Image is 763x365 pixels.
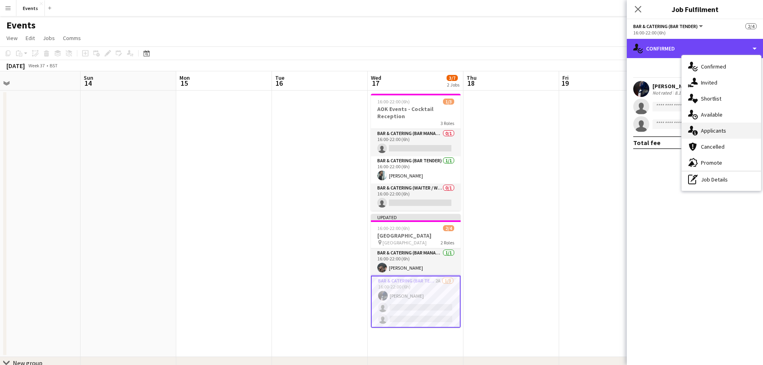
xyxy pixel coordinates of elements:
[26,63,46,69] span: Week 37
[633,23,698,29] span: Bar & Catering (Bar Tender)
[633,139,660,147] div: Total fee
[3,33,21,43] a: View
[443,225,454,231] span: 2/4
[701,143,725,150] span: Cancelled
[63,34,81,42] span: Comms
[443,99,454,105] span: 1/3
[652,83,695,90] div: [PERSON_NAME]
[40,33,58,43] a: Jobs
[371,129,461,156] app-card-role: Bar & Catering (Bar Manager)0/116:00-22:00 (6h)
[673,90,689,96] div: 8.1km
[371,214,461,328] app-job-card: Updated16:00-22:00 (6h)2/4[GEOGRAPHIC_DATA] [GEOGRAPHIC_DATA]2 RolesBar & Catering (Bar Manager)1...
[275,74,284,81] span: Tue
[178,79,190,88] span: 15
[371,214,461,220] div: Updated
[627,4,763,14] h3: Job Fulfilment
[682,171,761,188] div: Job Details
[701,79,717,86] span: Invited
[562,74,569,81] span: Fri
[6,19,36,31] h1: Events
[441,240,454,246] span: 2 Roles
[371,156,461,184] app-card-role: Bar & Catering (Bar Tender)1/116:00-22:00 (6h)[PERSON_NAME]
[465,79,477,88] span: 18
[22,33,38,43] a: Edit
[6,62,25,70] div: [DATE]
[745,23,757,29] span: 2/4
[441,120,454,126] span: 3 Roles
[701,111,723,118] span: Available
[377,99,410,105] span: 16:00-22:00 (6h)
[16,0,45,16] button: Events
[370,79,381,88] span: 17
[371,232,461,239] h3: [GEOGRAPHIC_DATA]
[371,94,461,211] app-job-card: 16:00-22:00 (6h)1/3AOK Events - Cocktail Reception3 RolesBar & Catering (Bar Manager)0/116:00-22:...
[447,75,458,81] span: 3/7
[50,63,58,69] div: BST
[371,276,461,328] app-card-role: Bar & Catering (Bar Tender)2A1/316:00-22:00 (6h)[PERSON_NAME]
[371,74,381,81] span: Wed
[383,240,427,246] span: [GEOGRAPHIC_DATA]
[467,74,477,81] span: Thu
[377,225,410,231] span: 16:00-22:00 (6h)
[627,39,763,58] div: Confirmed
[701,159,722,166] span: Promote
[83,79,93,88] span: 14
[179,74,190,81] span: Mon
[60,33,84,43] a: Comms
[561,79,569,88] span: 19
[371,248,461,276] app-card-role: Bar & Catering (Bar Manager)1/116:00-22:00 (6h)[PERSON_NAME]
[633,30,757,36] div: 16:00-22:00 (6h)
[701,95,721,102] span: Shortlist
[371,184,461,211] app-card-role: Bar & Catering (Waiter / waitress)0/116:00-22:00 (6h)
[701,127,726,134] span: Applicants
[6,34,18,42] span: View
[84,74,93,81] span: Sun
[26,34,35,42] span: Edit
[274,79,284,88] span: 16
[447,82,459,88] div: 2 Jobs
[371,105,461,120] h3: AOK Events - Cocktail Reception
[652,90,673,96] div: Not rated
[633,23,704,29] button: Bar & Catering (Bar Tender)
[701,63,726,70] span: Confirmed
[43,34,55,42] span: Jobs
